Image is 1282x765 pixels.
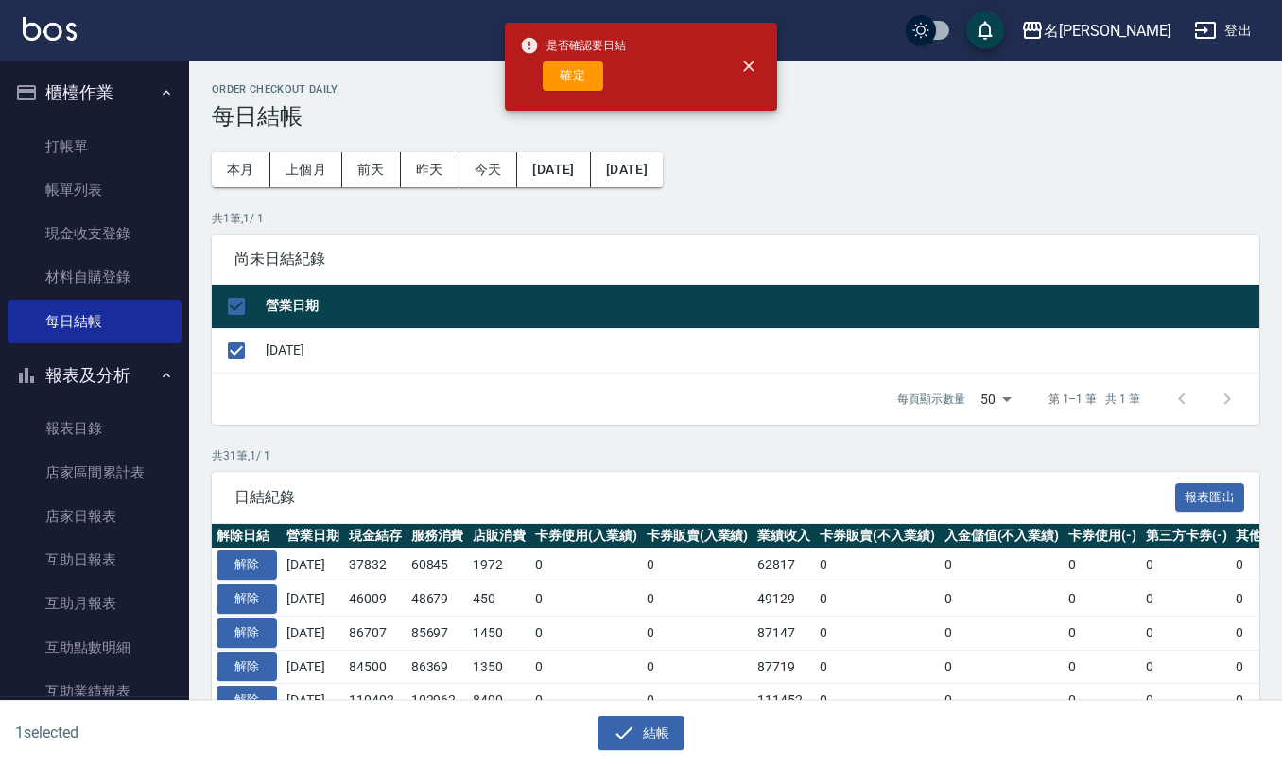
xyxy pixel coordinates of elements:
[212,210,1259,227] p: 共 1 筆, 1 / 1
[8,582,182,625] a: 互助月報表
[530,684,642,718] td: 0
[261,328,1259,373] td: [DATE]
[940,548,1065,582] td: 0
[1187,13,1259,48] button: 登出
[1175,483,1245,513] button: 報表匯出
[815,684,940,718] td: 0
[1141,650,1232,684] td: 0
[815,650,940,684] td: 0
[1064,548,1141,582] td: 0
[728,45,770,87] button: close
[530,616,642,650] td: 0
[1064,616,1141,650] td: 0
[940,616,1065,650] td: 0
[468,548,530,582] td: 1972
[1064,650,1141,684] td: 0
[217,584,277,614] button: 解除
[940,582,1065,617] td: 0
[217,652,277,682] button: 解除
[342,152,401,187] button: 前天
[468,524,530,548] th: 店販消費
[282,616,344,650] td: [DATE]
[212,524,282,548] th: 解除日結
[815,548,940,582] td: 0
[407,548,469,582] td: 60845
[1044,19,1171,43] div: 名[PERSON_NAME]
[753,524,815,548] th: 業績收入
[8,300,182,343] a: 每日結帳
[815,582,940,617] td: 0
[23,17,77,41] img: Logo
[8,125,182,168] a: 打帳單
[282,650,344,684] td: [DATE]
[966,11,1004,49] button: save
[598,716,685,751] button: 結帳
[468,582,530,617] td: 450
[344,650,407,684] td: 84500
[212,103,1259,130] h3: 每日結帳
[897,391,965,408] p: 每頁顯示數量
[407,524,469,548] th: 服務消費
[642,616,754,650] td: 0
[8,407,182,450] a: 報表目錄
[217,618,277,648] button: 解除
[212,152,270,187] button: 本月
[8,351,182,400] button: 報表及分析
[642,582,754,617] td: 0
[344,684,407,718] td: 110402
[815,524,940,548] th: 卡券販賣(不入業績)
[282,548,344,582] td: [DATE]
[407,650,469,684] td: 86369
[642,650,754,684] td: 0
[1013,11,1179,50] button: 名[PERSON_NAME]
[753,582,815,617] td: 49129
[407,582,469,617] td: 48679
[1064,582,1141,617] td: 0
[8,168,182,212] a: 帳單列表
[344,548,407,582] td: 37832
[234,488,1175,507] span: 日結紀錄
[468,616,530,650] td: 1450
[217,550,277,580] button: 解除
[8,669,182,713] a: 互助業績報表
[753,548,815,582] td: 62817
[344,616,407,650] td: 86707
[815,616,940,650] td: 0
[543,61,603,91] button: 確定
[282,684,344,718] td: [DATE]
[530,582,642,617] td: 0
[282,582,344,617] td: [DATE]
[407,684,469,718] td: 102962
[1141,582,1232,617] td: 0
[940,650,1065,684] td: 0
[530,548,642,582] td: 0
[468,650,530,684] td: 1350
[1175,487,1245,505] a: 報表匯出
[344,524,407,548] th: 現金結存
[591,152,663,187] button: [DATE]
[8,626,182,669] a: 互助點數明細
[1141,524,1232,548] th: 第三方卡券(-)
[517,152,590,187] button: [DATE]
[1064,684,1141,718] td: 0
[282,524,344,548] th: 營業日期
[401,152,459,187] button: 昨天
[642,684,754,718] td: 0
[217,686,277,715] button: 解除
[8,68,182,117] button: 櫃檯作業
[753,616,815,650] td: 87147
[8,538,182,582] a: 互助日報表
[1141,684,1232,718] td: 0
[520,36,626,55] span: 是否確認要日結
[212,83,1259,96] h2: Order checkout daily
[1064,524,1141,548] th: 卡券使用(-)
[270,152,342,187] button: 上個月
[407,616,469,650] td: 85697
[8,451,182,495] a: 店家區間累計表
[642,524,754,548] th: 卡券販賣(入業績)
[261,285,1259,329] th: 營業日期
[234,250,1237,269] span: 尚未日結紀錄
[642,548,754,582] td: 0
[468,684,530,718] td: 8490
[1141,548,1232,582] td: 0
